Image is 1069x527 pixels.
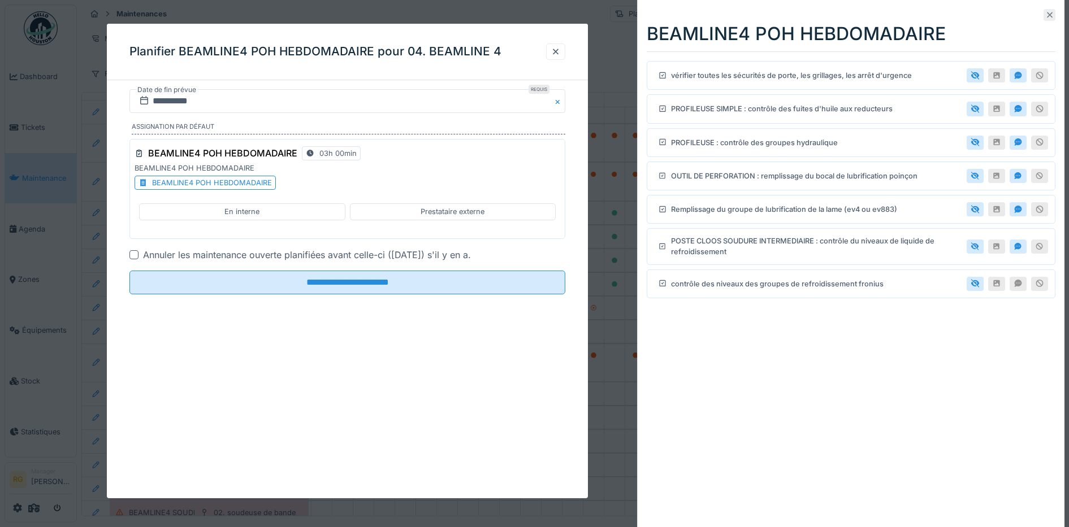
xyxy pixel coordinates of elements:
[654,68,912,82] div: vérifier toutes les sécurités de porte, les grillages, les arrêt d'urgence
[135,163,560,173] p: BEAMLINE4 POH HEBDOMADAIRE
[136,84,197,96] label: Date de fin prévue
[654,277,884,291] div: contrôle des niveaux des groupes de refroidissement fronius
[654,202,897,216] div: Remplissage du groupe de lubrification de la lame (ev4 ou ev883)
[143,248,471,262] div: Annuler les maintenance ouverte planifiées avant celle-ci ([DATE]) s'il y en a.
[129,45,501,59] h3: Planifier BEAMLINE4 POH HEBDOMADAIRE pour 04. BEAMLINE 4
[647,23,1055,45] h2: BEAMLINE4 POH HEBDOMADAIRE
[654,136,838,150] div: PROFILEUSE : contrôle des groupes hydraulique
[421,206,484,217] div: Prestataire externe
[132,122,565,134] label: Assignation par défaut
[654,169,917,183] div: OUTIL DE PERFORATION : remplissage du bocal de lubrification poinçon
[553,89,565,113] button: Close
[529,85,549,94] div: Requis
[654,102,893,116] div: PROFILEUSE SIMPLE : contrôle des fuites d'huile aux reducteurs
[224,206,259,217] div: En interne
[148,148,297,159] h3: BEAMLINE4 POH HEBDOMADAIRE
[319,148,357,159] div: 03h 00min
[152,177,272,188] div: BEAMLINE4 POH HEBDOMADAIRE
[654,236,962,257] div: POSTE CLOOS SOUDURE INTERMEDIAIRE : contrôle du niveaux de liquide de refroidissement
